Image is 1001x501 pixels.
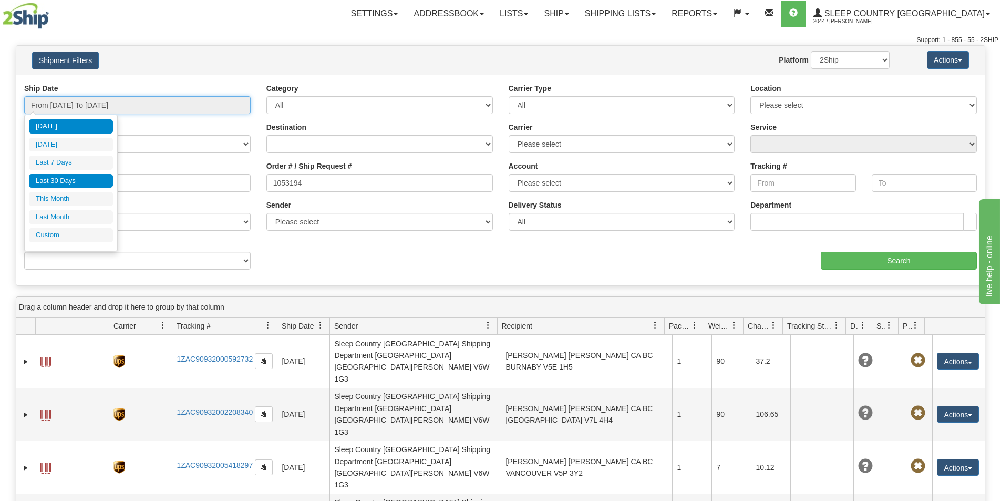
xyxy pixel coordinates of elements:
[646,316,664,334] a: Recipient filter column settings
[177,461,253,469] a: 1ZAC90932005418297
[177,355,253,363] a: 1ZAC90932000592732
[312,316,329,334] a: Ship Date filter column settings
[750,161,787,171] label: Tracking #
[858,353,873,368] span: Unknown
[177,321,211,331] span: Tracking #
[751,388,790,441] td: 106.65
[282,321,314,331] span: Ship Date
[725,316,743,334] a: Weight filter column settings
[711,335,751,388] td: 90
[711,388,751,441] td: 90
[406,1,492,27] a: Addressbook
[20,356,31,367] a: Expand
[29,228,113,242] li: Custom
[509,83,551,94] label: Carrier Type
[872,174,977,192] input: To
[3,36,998,45] div: Support: 1 - 855 - 55 - 2SHIP
[329,335,501,388] td: Sleep Country [GEOGRAPHIC_DATA] Shipping Department [GEOGRAPHIC_DATA] [GEOGRAPHIC_DATA][PERSON_NA...
[577,1,664,27] a: Shipping lists
[750,200,791,210] label: Department
[911,406,925,421] span: Pickup Not Assigned
[20,463,31,473] a: Expand
[113,321,136,331] span: Carrier
[509,200,562,210] label: Delivery Status
[266,83,298,94] label: Category
[711,441,751,494] td: 7
[779,55,809,65] label: Platform
[828,316,845,334] a: Tracking Status filter column settings
[329,441,501,494] td: Sleep Country [GEOGRAPHIC_DATA] Shipping Department [GEOGRAPHIC_DATA] [GEOGRAPHIC_DATA][PERSON_NA...
[672,335,711,388] td: 1
[29,192,113,206] li: This Month
[672,441,711,494] td: 1
[509,161,538,171] label: Account
[686,316,704,334] a: Packages filter column settings
[266,122,306,132] label: Destination
[177,408,253,416] a: 1ZAC90932002208340
[536,1,576,27] a: Ship
[40,458,51,475] a: Label
[509,122,533,132] label: Carrier
[822,9,985,18] span: Sleep Country [GEOGRAPHIC_DATA]
[787,321,833,331] span: Tracking Status
[259,316,277,334] a: Tracking # filter column settings
[40,405,51,422] a: Label
[854,316,872,334] a: Delivery Status filter column settings
[927,51,969,69] button: Actions
[255,353,273,369] button: Copy to clipboard
[813,16,892,27] span: 2044 / [PERSON_NAME]
[850,321,859,331] span: Delivery Status
[911,459,925,474] span: Pickup Not Assigned
[664,1,725,27] a: Reports
[255,406,273,422] button: Copy to clipboard
[977,197,1000,304] iframe: chat widget
[40,352,51,369] a: Label
[343,1,406,27] a: Settings
[903,321,912,331] span: Pickup Status
[821,252,977,270] input: Search
[911,353,925,368] span: Pickup Not Assigned
[277,441,329,494] td: [DATE]
[3,3,49,29] img: logo2044.jpg
[16,297,985,318] div: grid grouping header
[748,321,770,331] span: Charge
[266,200,291,210] label: Sender
[502,321,532,331] span: Recipient
[880,316,898,334] a: Shipment Issues filter column settings
[113,461,125,474] img: 8 - UPS
[255,459,273,475] button: Copy to clipboard
[29,210,113,224] li: Last Month
[672,388,711,441] td: 1
[501,441,672,494] td: [PERSON_NAME] [PERSON_NAME] CA BC VANCOUVER V5P 3Y2
[24,83,58,94] label: Ship Date
[806,1,998,27] a: Sleep Country [GEOGRAPHIC_DATA] 2044 / [PERSON_NAME]
[154,316,172,334] a: Carrier filter column settings
[29,119,113,134] li: [DATE]
[492,1,536,27] a: Lists
[669,321,691,331] span: Packages
[20,410,31,420] a: Expand
[708,321,730,331] span: Weight
[751,335,790,388] td: 37.2
[750,122,777,132] label: Service
[113,355,125,368] img: 8 - UPS
[329,388,501,441] td: Sleep Country [GEOGRAPHIC_DATA] Shipping Department [GEOGRAPHIC_DATA] [GEOGRAPHIC_DATA][PERSON_NA...
[29,174,113,188] li: Last 30 Days
[858,459,873,474] span: Unknown
[937,459,979,476] button: Actions
[277,335,329,388] td: [DATE]
[751,441,790,494] td: 10.12
[750,83,781,94] label: Location
[501,335,672,388] td: [PERSON_NAME] [PERSON_NAME] CA BC BURNABY V5E 1H5
[8,6,97,19] div: live help - online
[937,353,979,370] button: Actions
[750,174,855,192] input: From
[501,388,672,441] td: [PERSON_NAME] [PERSON_NAME] CA BC [GEOGRAPHIC_DATA] V7L 4H4
[937,406,979,423] button: Actions
[32,52,99,69] button: Shipment Filters
[29,138,113,152] li: [DATE]
[876,321,885,331] span: Shipment Issues
[858,406,873,421] span: Unknown
[113,408,125,421] img: 8 - UPS
[29,156,113,170] li: Last 7 Days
